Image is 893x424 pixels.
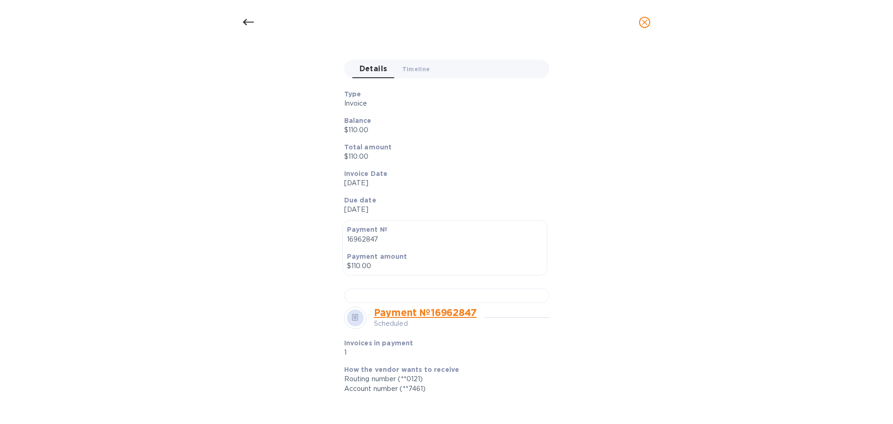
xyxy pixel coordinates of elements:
[374,307,477,318] a: Payment № 16962847
[344,339,413,347] b: Invoices in payment
[344,99,542,108] p: Invoice
[344,143,392,151] b: Total amount
[344,374,542,384] div: Routing number (**0121)
[374,319,477,329] p: Scheduled
[344,205,542,215] p: [DATE]
[344,170,388,177] b: Invoice Date
[344,117,372,124] b: Balance
[344,152,542,162] p: $110.00
[360,62,387,75] span: Details
[344,366,460,373] b: How the vendor wants to receive
[633,11,656,34] button: close
[402,64,430,74] span: Timeline
[344,348,476,357] p: 1
[347,226,387,233] b: Payment №
[344,178,542,188] p: [DATE]
[347,261,543,271] p: $110.00
[344,384,542,394] div: Account number (**7461)
[347,235,543,244] p: 16962847
[344,90,361,98] b: Type
[344,196,376,204] b: Due date
[347,253,407,260] b: Payment amount
[344,125,542,135] p: $110.00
